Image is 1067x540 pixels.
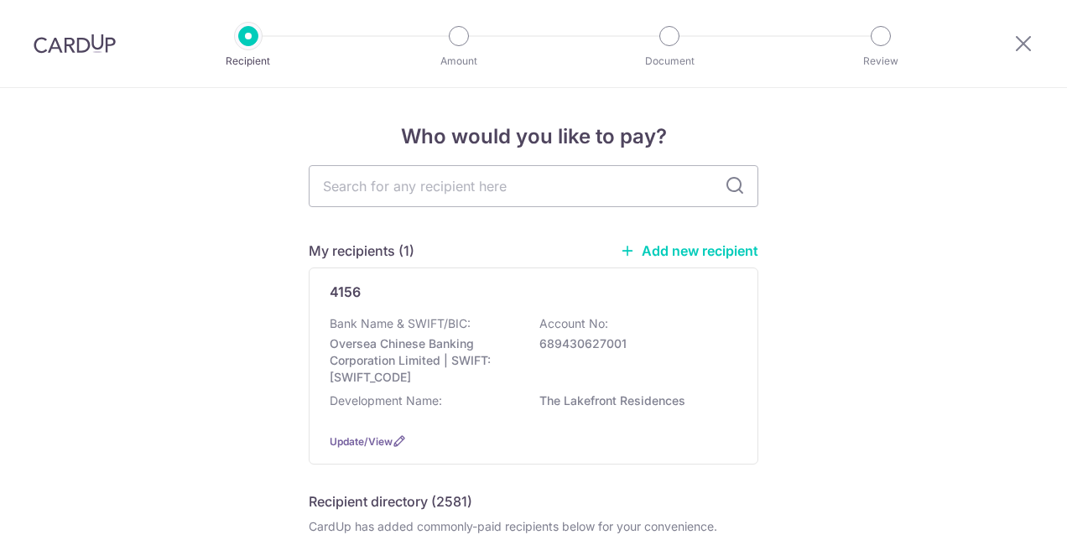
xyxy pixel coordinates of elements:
p: Recipient [186,53,310,70]
p: Bank Name & SWIFT/BIC: [330,315,471,332]
p: Review [819,53,943,70]
img: CardUp [34,34,116,54]
div: CardUp has added commonly-paid recipients below for your convenience. [309,518,758,535]
p: Document [607,53,731,70]
h5: Recipient directory (2581) [309,491,472,511]
a: Update/View [330,435,393,448]
p: Account No: [539,315,608,332]
p: The Lakefront Residences [539,392,727,409]
a: Add new recipient [620,242,758,259]
h5: My recipients (1) [309,241,414,261]
h4: Who would you like to pay? [309,122,758,152]
p: Amount [397,53,521,70]
p: 4156 [330,282,361,302]
p: Oversea Chinese Banking Corporation Limited | SWIFT: [SWIFT_CODE] [330,335,518,386]
p: 689430627001 [539,335,727,352]
p: Development Name: [330,392,442,409]
input: Search for any recipient here [309,165,758,207]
